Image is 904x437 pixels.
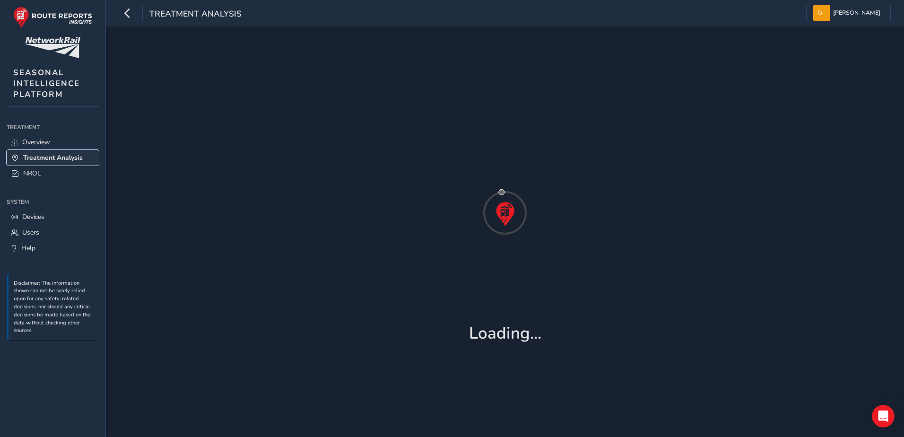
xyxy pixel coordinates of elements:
span: SEASONAL INTELLIGENCE PLATFORM [13,67,80,100]
span: Treatment Analysis [23,153,83,162]
iframe: Intercom live chat [872,405,895,428]
span: NROL [23,169,41,178]
span: Users [22,228,39,237]
img: customer logo [25,37,80,58]
a: Devices [7,209,99,225]
a: Users [7,225,99,240]
img: diamond-layout [813,5,830,21]
span: Overview [22,138,50,147]
span: Treatment Analysis [149,8,242,21]
a: Help [7,240,99,256]
div: Treatment [7,120,99,134]
a: Overview [7,134,99,150]
span: Help [21,244,35,253]
h1: Loading... [469,323,541,343]
a: NROL [7,166,99,181]
img: rr logo [13,7,92,28]
button: [PERSON_NAME] [813,5,884,21]
div: System [7,195,99,209]
a: Treatment Analysis [7,150,99,166]
p: Disclaimer: The information shown can not be solely relied upon for any safety-related decisions,... [14,280,94,335]
span: Devices [22,212,44,221]
span: [PERSON_NAME] [833,5,880,21]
